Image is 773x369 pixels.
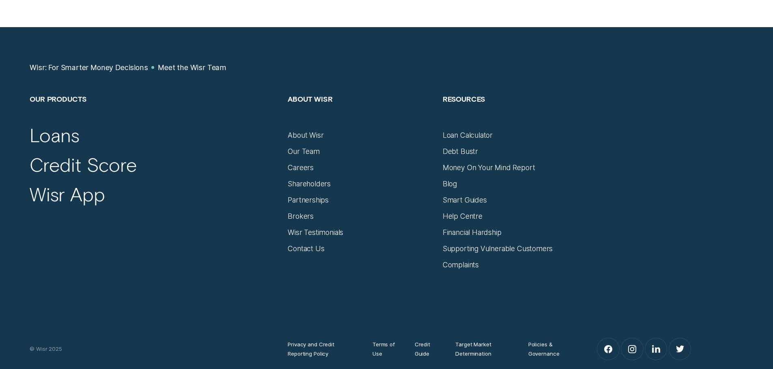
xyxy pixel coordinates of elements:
a: Credit Score [30,153,137,177]
a: Wisr Testimonials [288,228,343,237]
a: Privacy and Credit Reporting Policy [288,340,356,358]
a: Policies & Governance [528,340,572,358]
a: Debt Bustr [443,147,478,156]
a: About Wisr [288,131,323,140]
a: Terms of Use [373,340,398,358]
a: Wisr App [30,183,105,206]
a: Blog [443,179,457,188]
a: Help Centre [443,212,482,221]
a: Brokers [288,212,314,221]
h2: Resources [443,94,588,131]
a: Financial Hardship [443,228,502,237]
a: Credit Guide [415,340,439,358]
a: Contact Us [288,244,324,253]
a: Loans [30,124,79,147]
a: Facebook [597,338,619,360]
div: © Wisr 2025 [25,344,283,353]
a: Partnerships [288,196,329,205]
a: Careers [288,163,314,172]
a: LinkedIn [645,338,667,360]
a: Twitter [669,338,691,360]
a: Wisr: For Smarter Money Decisions [30,63,148,72]
a: Meet the Wisr Team [158,63,226,72]
a: Smart Guides [443,196,487,205]
a: Money On Your Mind Report [443,163,535,172]
a: Loan Calculator [443,131,493,140]
h2: About Wisr [288,94,433,131]
h2: Our Products [30,94,279,131]
a: Our Team [288,147,320,156]
a: Shareholders [288,179,331,188]
a: Supporting Vulnerable Customers [443,244,553,253]
a: Complaints [443,260,479,269]
a: Instagram [621,338,643,360]
a: Target Market Determination [455,340,512,358]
